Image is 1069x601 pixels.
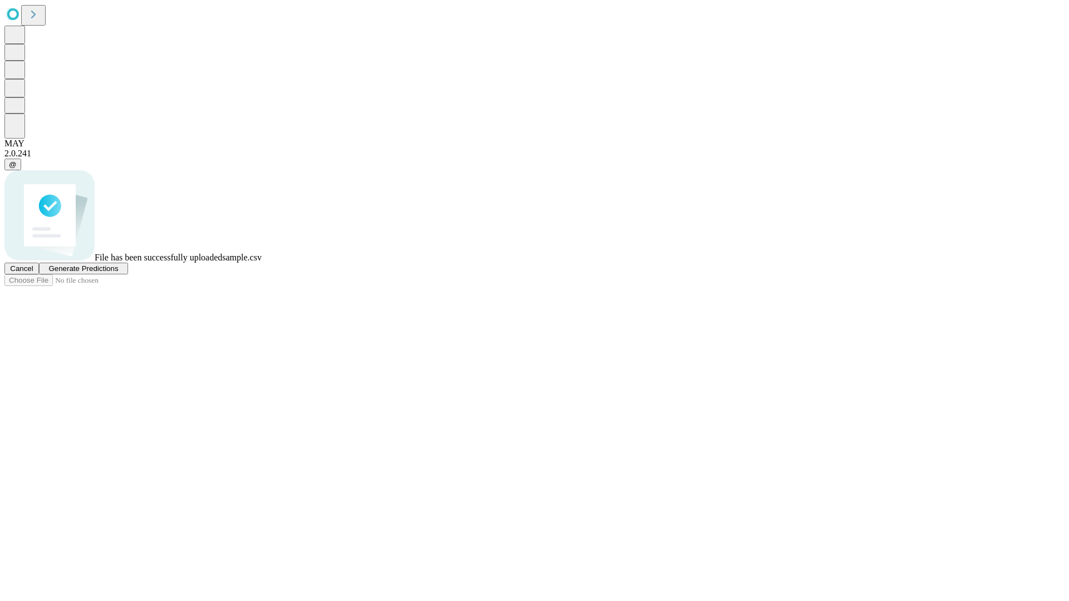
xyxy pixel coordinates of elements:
div: MAY [4,139,1065,149]
span: Cancel [10,264,33,273]
span: sample.csv [222,253,262,262]
span: @ [9,160,17,169]
span: File has been successfully uploaded [95,253,222,262]
button: @ [4,159,21,170]
button: Cancel [4,263,39,274]
span: Generate Predictions [48,264,118,273]
button: Generate Predictions [39,263,128,274]
div: 2.0.241 [4,149,1065,159]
